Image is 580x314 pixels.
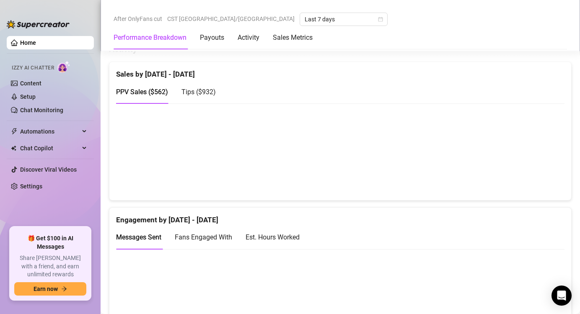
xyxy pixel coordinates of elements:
div: Sales Metrics [273,33,313,43]
span: calendar [378,17,383,22]
span: Last 7 days [305,13,383,26]
div: Est. Hours Worked [246,232,300,242]
button: Earn nowarrow-right [14,282,86,296]
span: 🎁 Get $100 in AI Messages [14,234,86,251]
a: Content [20,80,41,87]
div: Performance Breakdown [114,33,186,43]
a: Home [20,39,36,46]
a: Settings [20,183,42,190]
span: Chat Copilot [20,142,80,155]
div: Payouts [200,33,224,43]
span: PPV Sales ( $562 ) [116,88,168,96]
div: Activity [238,33,259,43]
a: Discover Viral Videos [20,166,77,173]
span: CST [GEOGRAPHIC_DATA]/[GEOGRAPHIC_DATA] [167,13,295,25]
span: Fans Engaged With [175,233,232,241]
a: Setup [20,93,36,100]
img: Chat Copilot [11,145,16,151]
div: Sales by [DATE] - [DATE] [116,62,564,80]
span: Share [PERSON_NAME] with a friend, and earn unlimited rewards [14,254,86,279]
span: Earn now [34,286,58,292]
span: Izzy AI Chatter [12,64,54,72]
img: AI Chatter [57,61,70,73]
div: Open Intercom Messenger [552,286,572,306]
img: logo-BBDzfeDw.svg [7,20,70,28]
span: arrow-right [61,286,67,292]
span: Automations [20,125,80,138]
span: After OnlyFans cut [114,13,162,25]
a: Chat Monitoring [20,107,63,113]
span: Tips ( $932 ) [181,88,216,96]
div: Engagement by [DATE] - [DATE] [116,208,564,226]
span: Messages Sent [116,233,161,241]
span: thunderbolt [11,128,18,135]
